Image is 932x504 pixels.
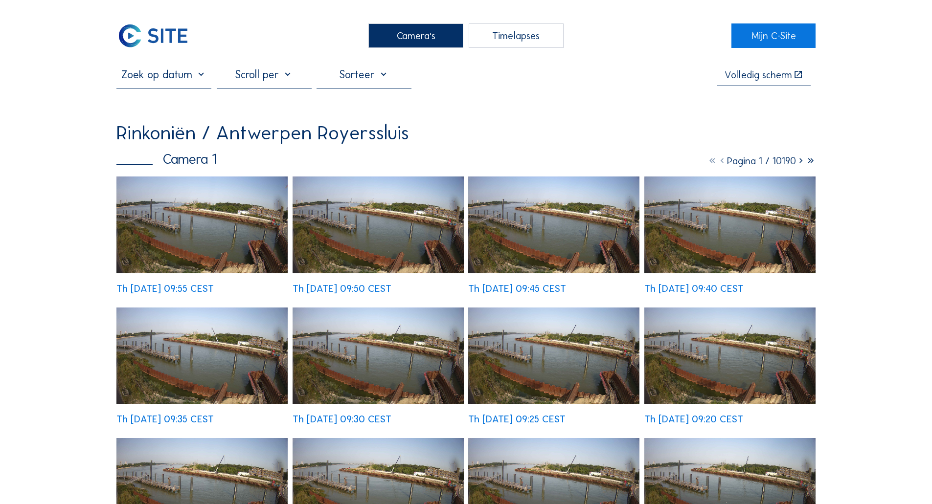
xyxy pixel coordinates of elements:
div: Th [DATE] 09:55 CEST [116,284,214,293]
img: image_52557943 [468,307,639,404]
div: Th [DATE] 09:50 CEST [293,284,391,293]
a: Mijn C-Site [731,23,815,48]
div: Th [DATE] 09:30 CEST [293,414,391,424]
div: Th [DATE] 09:35 CEST [116,414,214,424]
div: Volledig scherm [725,70,792,80]
div: Th [DATE] 09:25 CEST [468,414,566,424]
div: Camera 1 [116,152,217,166]
div: Th [DATE] 09:20 CEST [644,414,743,424]
img: image_52558174 [116,307,288,404]
a: C-SITE Logo [116,23,200,48]
div: Rinkoniën / Antwerpen Royerssluis [116,123,409,143]
img: image_52558701 [116,176,288,273]
div: Th [DATE] 09:40 CEST [644,284,744,293]
div: Camera's [368,23,463,48]
span: Pagina 1 / 10190 [727,155,796,167]
img: image_52557795 [644,307,816,404]
img: image_52558315 [644,176,816,273]
img: C-SITE Logo [116,23,190,48]
img: image_52558553 [293,176,464,273]
input: Zoek op datum 󰅀 [116,68,211,81]
div: Timelapses [469,23,564,48]
img: image_52558471 [468,176,639,273]
div: Th [DATE] 09:45 CEST [468,284,566,293]
img: image_52558096 [293,307,464,404]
